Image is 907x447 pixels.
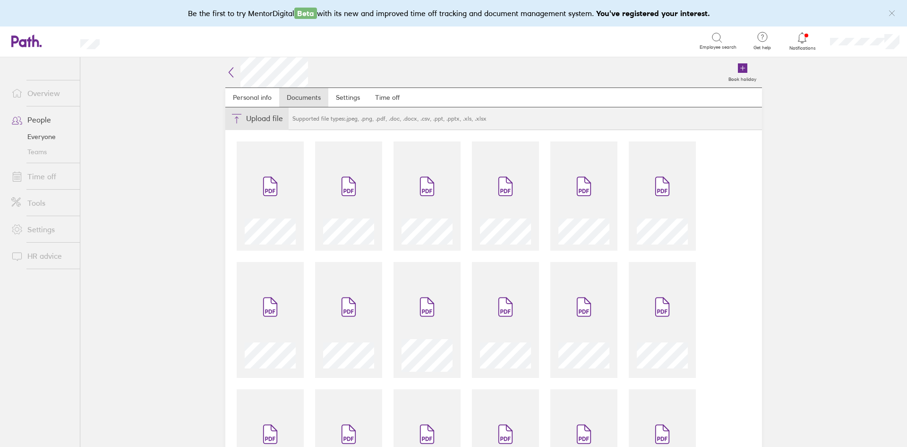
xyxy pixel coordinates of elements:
span: Supported file types: .jpeg, .png, .pdf, .doc, .docx, .csv, .ppt, .pptx, .xls, .xlsx [289,115,490,122]
a: Notifications [787,31,818,51]
a: Personal info [225,88,279,107]
label: Book holiday [723,74,762,82]
span: Employee search [700,44,736,50]
div: Be the first to try MentorDigital with its new and improved time off tracking and document manage... [188,8,719,19]
a: Time off [4,167,80,186]
a: Settings [328,88,368,107]
a: Tools [4,193,80,212]
a: Documents [279,88,328,107]
a: People [4,110,80,129]
a: HR advice [4,246,80,265]
b: You've registered your interest. [596,9,710,18]
span: Notifications [787,45,818,51]
div: Search [125,36,149,45]
span: Beta [294,8,317,19]
a: Time off [368,88,407,107]
a: Everyone [4,129,80,144]
a: Overview [4,84,80,103]
a: Book holiday [723,57,762,88]
button: Upload file [225,107,289,130]
a: Settings [4,220,80,239]
a: Teams [4,144,80,159]
span: Get help [747,45,778,51]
